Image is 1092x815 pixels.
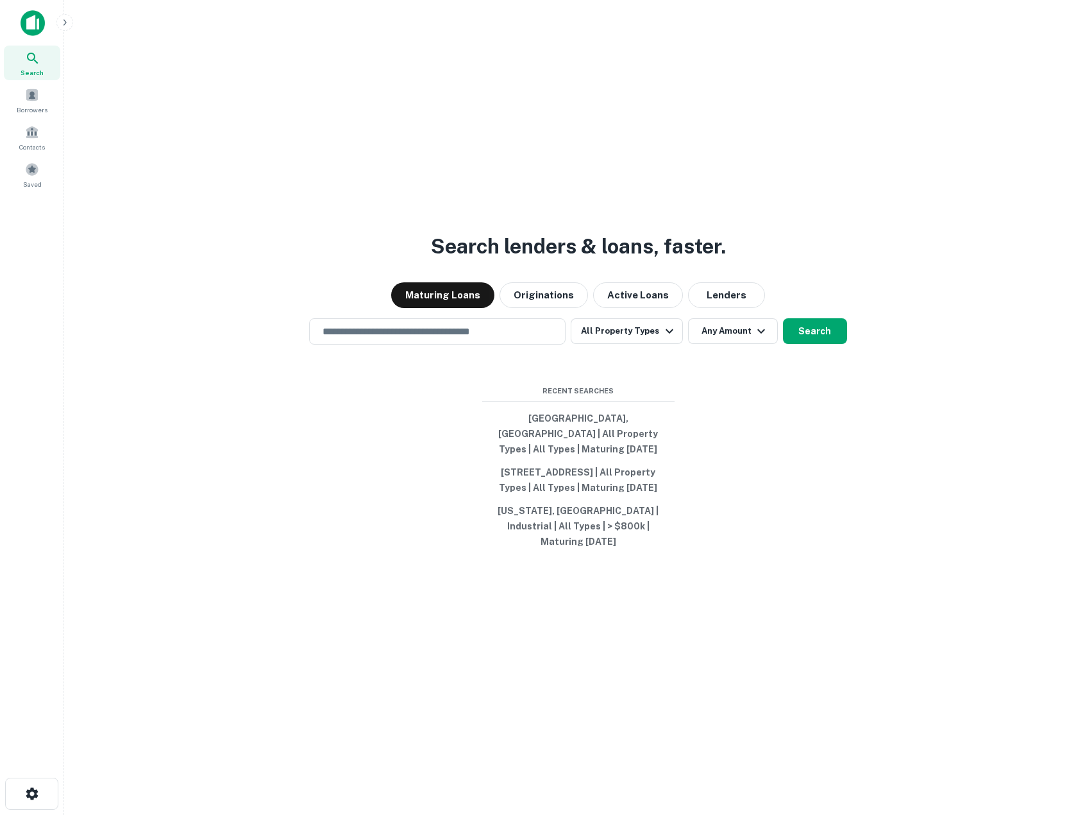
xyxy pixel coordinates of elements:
h3: Search lenders & loans, faster. [431,231,726,262]
a: Search [4,46,60,80]
button: Search [783,318,847,344]
a: Contacts [4,120,60,155]
img: capitalize-icon.png [21,10,45,36]
button: All Property Types [571,318,682,344]
button: Active Loans [593,282,683,308]
button: [GEOGRAPHIC_DATA], [GEOGRAPHIC_DATA] | All Property Types | All Types | Maturing [DATE] [482,407,675,461]
span: Contacts [19,142,45,152]
a: Borrowers [4,83,60,117]
span: Borrowers [17,105,47,115]
button: Lenders [688,282,765,308]
button: Maturing Loans [391,282,494,308]
button: [STREET_ADDRESS] | All Property Types | All Types | Maturing [DATE] [482,461,675,499]
span: Recent Searches [482,386,675,397]
span: Search [21,67,44,78]
iframe: Chat Widget [1028,712,1092,774]
span: Saved [23,179,42,189]
button: Originations [500,282,588,308]
a: Saved [4,157,60,192]
button: [US_STATE], [GEOGRAPHIC_DATA] | Industrial | All Types | > $800k | Maturing [DATE] [482,499,675,553]
button: Any Amount [688,318,778,344]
